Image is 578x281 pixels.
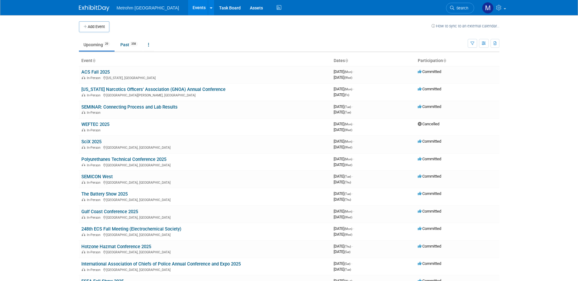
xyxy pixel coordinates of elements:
[418,139,441,144] span: Committed
[418,104,441,109] span: Committed
[87,233,102,237] span: In-Person
[334,232,352,237] span: [DATE]
[418,157,441,161] span: Committed
[418,209,441,213] span: Committed
[352,244,353,248] span: -
[344,233,352,236] span: (Wed)
[81,244,151,249] a: Hotzone Hazmat Conference 2025
[82,268,85,271] img: In-Person Event
[418,69,441,74] span: Committed
[334,180,351,184] span: [DATE]
[353,139,354,144] span: -
[344,250,350,254] span: (Sat)
[344,192,351,196] span: (Tue)
[82,198,85,201] img: In-Person Event
[334,157,354,161] span: [DATE]
[81,232,329,237] div: [GEOGRAPHIC_DATA], [GEOGRAPHIC_DATA]
[334,162,352,167] span: [DATE]
[87,93,102,97] span: In-Person
[418,87,441,91] span: Committed
[81,122,109,127] a: WEFTEC 2025
[334,92,349,97] span: [DATE]
[482,2,494,14] img: Michelle Simoes
[79,5,109,11] img: ExhibitDay
[87,216,102,220] span: In-Person
[334,209,354,213] span: [DATE]
[344,76,352,79] span: (Wed)
[92,58,95,63] a: Sort by Event Name
[81,75,329,80] div: [US_STATE], [GEOGRAPHIC_DATA]
[344,128,352,132] span: (Wed)
[344,198,351,201] span: (Thu)
[344,216,352,219] span: (Wed)
[418,261,441,266] span: Committed
[334,122,354,126] span: [DATE]
[334,174,353,179] span: [DATE]
[344,158,352,161] span: (Mon)
[82,146,85,149] img: In-Person Event
[344,146,352,149] span: (Wed)
[81,261,241,267] a: International Association of Chiefs of Police Annual Conference and Expo 2025
[81,162,329,167] div: [GEOGRAPHIC_DATA], [GEOGRAPHIC_DATA]
[344,123,352,126] span: (Mon)
[454,6,468,10] span: Search
[87,198,102,202] span: In-Person
[81,197,329,202] div: [GEOGRAPHIC_DATA], [GEOGRAPHIC_DATA]
[345,58,348,63] a: Sort by Start Date
[81,157,166,162] a: Polyurethanes Technical Conference 2025
[81,145,329,150] div: [GEOGRAPHIC_DATA], [GEOGRAPHIC_DATA]
[117,5,179,10] span: Metrohm [GEOGRAPHIC_DATA]
[129,42,138,46] span: 358
[82,128,85,131] img: In-Person Event
[87,250,102,254] span: In-Person
[334,145,352,149] span: [DATE]
[353,87,354,91] span: -
[82,181,85,184] img: In-Person Event
[82,250,85,253] img: In-Person Event
[334,261,352,266] span: [DATE]
[344,181,351,184] span: (Thu)
[334,244,353,248] span: [DATE]
[352,104,353,109] span: -
[334,87,354,91] span: [DATE]
[344,245,351,248] span: (Thu)
[87,181,102,185] span: In-Person
[82,216,85,219] img: In-Person Event
[82,93,85,96] img: In-Person Event
[344,175,351,178] span: (Tue)
[334,267,351,272] span: [DATE]
[353,122,354,126] span: -
[344,268,351,271] span: (Tue)
[81,139,101,144] a: SciX 2025
[344,70,352,74] span: (Mon)
[344,210,352,213] span: (Mon)
[81,180,329,185] div: [GEOGRAPHIC_DATA], [GEOGRAPHIC_DATA]
[103,42,110,46] span: 29
[344,105,351,109] span: (Tue)
[81,174,113,179] a: SEMICON West
[87,268,102,272] span: In-Person
[443,58,446,63] a: Sort by Participation Type
[415,56,499,66] th: Participation
[116,39,142,50] a: Past358
[334,215,352,219] span: [DATE]
[81,104,178,110] a: SEMINAR: Connecting Process and Lab Results
[82,163,85,166] img: In-Person Event
[431,24,499,28] a: How to sync to an external calendar...
[353,226,354,231] span: -
[87,128,102,132] span: In-Person
[334,127,352,132] span: [DATE]
[79,21,109,32] button: Add Event
[81,267,329,272] div: [GEOGRAPHIC_DATA], [GEOGRAPHIC_DATA]
[87,76,102,80] span: In-Person
[87,111,102,115] span: In-Person
[82,111,85,114] img: In-Person Event
[331,56,415,66] th: Dates
[81,191,128,197] a: The Battery Show 2025
[446,3,474,13] a: Search
[81,215,329,220] div: [GEOGRAPHIC_DATA], [GEOGRAPHIC_DATA]
[81,249,329,254] div: [GEOGRAPHIC_DATA], [GEOGRAPHIC_DATA]
[334,75,352,80] span: [DATE]
[81,87,225,92] a: [US_STATE] Narcotics Officers’ Association (GNOA) Annual Conference
[344,163,352,167] span: (Wed)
